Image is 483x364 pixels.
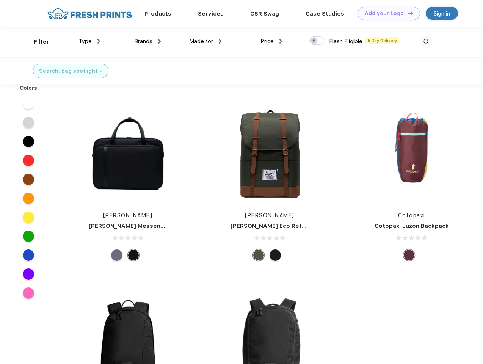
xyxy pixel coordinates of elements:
span: Price [260,38,274,45]
div: Colors [14,84,43,92]
img: fo%20logo%202.webp [45,7,134,20]
div: Forest [253,249,264,261]
img: filter_cancel.svg [100,70,102,73]
a: Cotopaxi Luzon Backpack [375,223,449,229]
span: Made for [189,38,213,45]
img: dropdown.png [158,39,161,44]
div: Surprise [403,249,415,261]
img: dropdown.png [97,39,100,44]
img: dropdown.png [279,39,282,44]
div: Search: bag spotlight [39,67,97,75]
a: [PERSON_NAME] Messenger [89,223,171,229]
a: [PERSON_NAME] [245,212,295,218]
span: 5 Day Delivery [365,37,399,44]
img: DT [408,11,413,15]
a: Cotopaxi [398,212,425,218]
div: Filter [34,38,49,46]
img: func=resize&h=266 [219,103,320,204]
img: desktop_search.svg [420,36,433,48]
div: Add your Logo [365,10,404,17]
img: func=resize&h=266 [361,103,462,204]
a: Products [144,10,171,17]
span: Flash Eligible [329,38,362,45]
img: func=resize&h=266 [77,103,178,204]
a: [PERSON_NAME] [103,212,153,218]
div: Black [128,249,139,261]
span: Type [78,38,92,45]
span: Brands [134,38,152,45]
a: Sign in [426,7,458,20]
div: Raven Crosshatch [111,249,122,261]
div: Sign in [434,9,450,18]
img: dropdown.png [219,39,221,44]
div: Black [270,249,281,261]
a: [PERSON_NAME] Eco Retreat 15" Computer Backpack [231,223,386,229]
